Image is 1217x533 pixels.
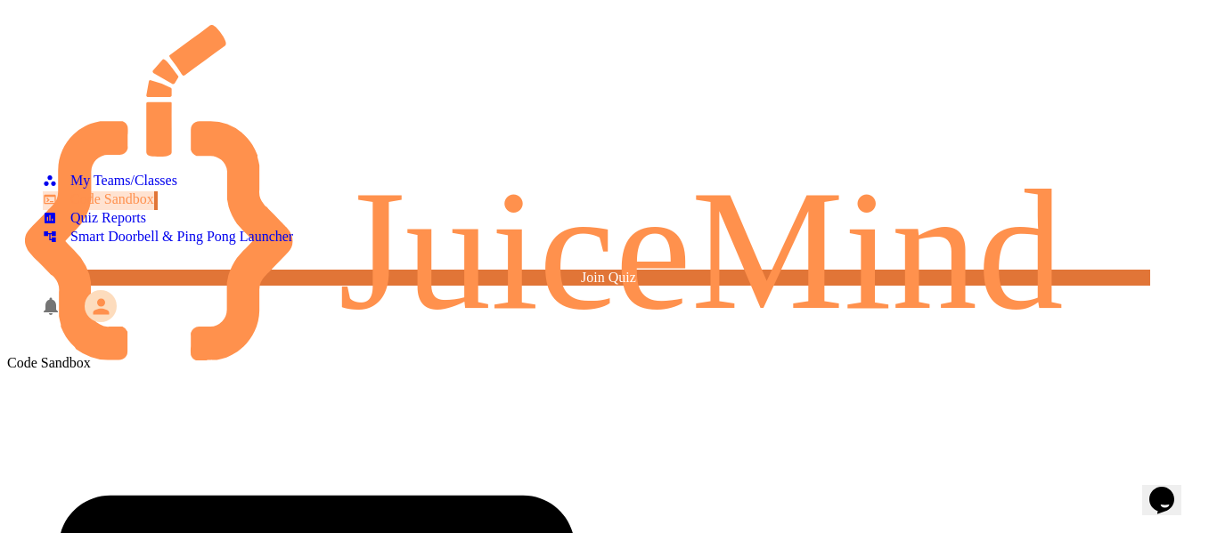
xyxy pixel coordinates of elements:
div: Code Sandbox [7,355,1210,371]
a: My Teams/Classes [43,173,177,191]
div: Smart Doorbell & Ping Pong Launcher [43,229,293,245]
a: Quiz Reports [43,210,146,229]
div: My Account [66,286,121,327]
a: Code Sandbox [43,191,158,210]
div: Quiz Reports [43,210,146,226]
a: Join Quiz [68,270,1150,286]
iframe: chat widget [1142,462,1199,515]
div: Code Sandbox [43,191,154,207]
a: Smart Doorbell & Ping Pong Launcher [43,229,293,247]
div: My Teams/Classes [43,173,177,189]
div: My Notifications [7,291,66,321]
img: logo-orange.svg [25,25,1192,360]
